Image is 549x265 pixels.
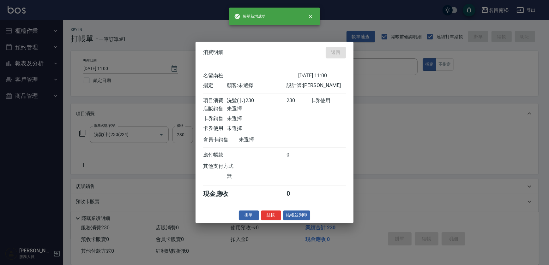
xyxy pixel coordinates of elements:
div: 項目消費 [203,97,227,104]
div: 應付帳款 [203,152,227,158]
div: 卡券使用 [203,125,227,132]
button: 結帳並列印 [283,210,311,220]
div: 未選擇 [239,137,298,143]
div: 未選擇 [227,106,286,112]
div: 會員卡銷售 [203,137,239,143]
div: 230 [287,97,310,104]
div: 其他支付方式 [203,163,251,170]
div: 設計師: [PERSON_NAME] [287,82,346,89]
div: 未選擇 [227,125,286,132]
button: 掛單 [239,210,259,220]
span: 消費明細 [203,50,223,56]
div: 卡券銷售 [203,115,227,122]
div: 0 [287,152,310,158]
button: close [304,9,317,23]
button: 結帳 [261,210,281,220]
div: 顧客: 未選擇 [227,82,286,89]
div: 現金應收 [203,190,239,198]
div: [DATE] 11:00 [298,73,346,79]
div: 店販銷售 [203,106,227,112]
div: 洗髮(卡)230 [227,97,286,104]
div: 指定 [203,82,227,89]
div: 0 [287,190,310,198]
div: 未選擇 [227,115,286,122]
div: 卡券使用 [310,97,346,104]
span: 帳單新增成功 [234,13,266,20]
div: 無 [227,173,286,180]
div: 名留南松 [203,73,298,79]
